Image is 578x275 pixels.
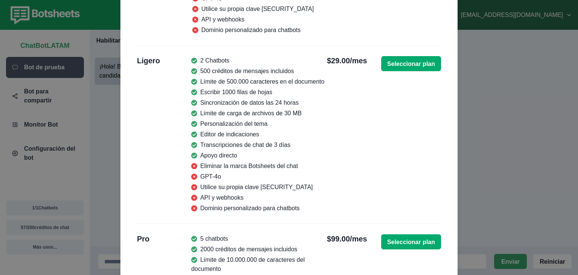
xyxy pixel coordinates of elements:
font: Utilice su propia clave [SECURITY_DATA] [200,184,313,190]
font: Escribir 1000 filas de hojas [200,89,272,95]
font: Apoyo directo [200,152,237,159]
font: Sincronización de datos las 24 horas [200,99,299,106]
font: $29.00/mes [327,57,367,65]
font: Eliminar la marca Botsheets del chat [200,163,298,169]
font: Límite de 10.000.000 de caracteres del documento [191,257,305,272]
font: 5 chatbots [200,235,228,242]
font: 500 créditos de mensajes incluidos [200,68,294,74]
font: Límite de carga de archivos de 30 MB [200,110,301,116]
font: Seleccionar plan [387,61,435,67]
font: Dominio personalizado para chatbots [201,27,301,33]
font: $99.00/mes [327,235,367,243]
font: API y webhooks [200,194,243,201]
font: Editor de indicaciones [200,131,259,137]
font: Pro [137,235,149,243]
font: Transcripciones de chat de 3 días [200,142,291,148]
font: 2000 créditos de mensajes incluidos [200,246,297,252]
font: Ligero [137,57,160,65]
button: Seleccionar plan [381,234,441,249]
font: GPT-4o [200,173,221,180]
button: Seleccionar plan [381,56,441,71]
font: Dominio personalizado para chatbots [200,205,300,211]
font: API y webhooks [201,16,245,23]
font: 2 Chatbots [200,57,229,64]
font: Límite de 500.000 caracteres en el documento [200,78,324,85]
font: Utilice su propia clave [SECURITY_DATA] [201,6,314,12]
font: Seleccionar plan [387,239,435,245]
font: Personalización del tema [200,121,268,127]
